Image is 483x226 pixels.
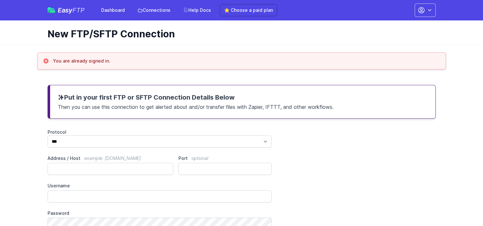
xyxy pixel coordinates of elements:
[48,28,431,40] h1: New FTP/SFTP Connection
[84,155,141,161] span: example: [DOMAIN_NAME]
[58,102,428,111] p: Then you can use this connection to get alerted about and/or transfer files with Zapier, IFTTT, a...
[48,210,272,216] label: Password
[134,4,174,16] a: Connections
[97,4,129,16] a: Dashboard
[192,155,208,161] span: optional
[53,58,110,64] h3: You are already signed in.
[58,93,428,102] h3: Put in your first FTP or SFTP Connection Details Below
[178,155,272,162] label: Port
[58,7,85,13] span: Easy
[48,7,55,13] img: easyftp_logo.png
[48,155,174,162] label: Address / Host
[48,7,85,13] a: EasyFTP
[72,6,85,14] span: FTP
[220,4,277,16] a: ⭐ Choose a paid plan
[48,129,272,135] label: Protocol
[179,4,215,16] a: Help Docs
[48,183,272,189] label: Username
